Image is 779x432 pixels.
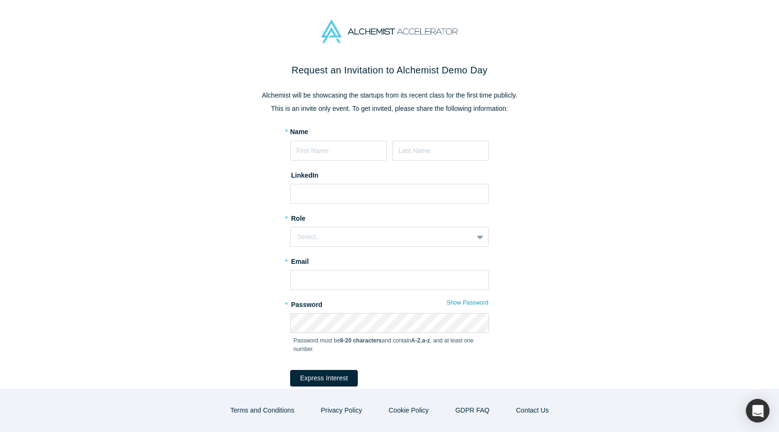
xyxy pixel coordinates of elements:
[191,63,588,77] h2: Request an Invitation to Alchemist Demo Day
[290,370,358,387] button: Express Interest
[506,402,558,419] a: Contact Us
[297,232,466,242] div: Select...
[446,297,489,309] button: Show Password
[411,337,421,344] strong: A-Z
[290,127,308,137] label: Name
[321,20,458,43] img: Alchemist Accelerator Logo
[221,402,304,419] button: Terms and Conditions
[290,210,489,224] label: Role
[191,104,588,114] p: This is an invite only event. To get invited, please share the following information:
[290,167,319,180] label: LinkedIn
[191,90,588,100] p: Alchemist will be showcasing the startups from its recent class for the first time publicly.
[422,337,430,344] strong: a-z
[392,141,489,161] input: Last Name
[445,402,499,419] a: GDPR FAQ
[379,402,439,419] button: Cookie Policy
[290,141,387,161] input: First Name
[290,253,489,267] label: Email
[311,402,372,419] button: Privacy Policy
[290,297,489,310] label: Password
[293,336,486,353] p: Password must be and contain , , and at least one number.
[340,337,382,344] strong: 8-20 characters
